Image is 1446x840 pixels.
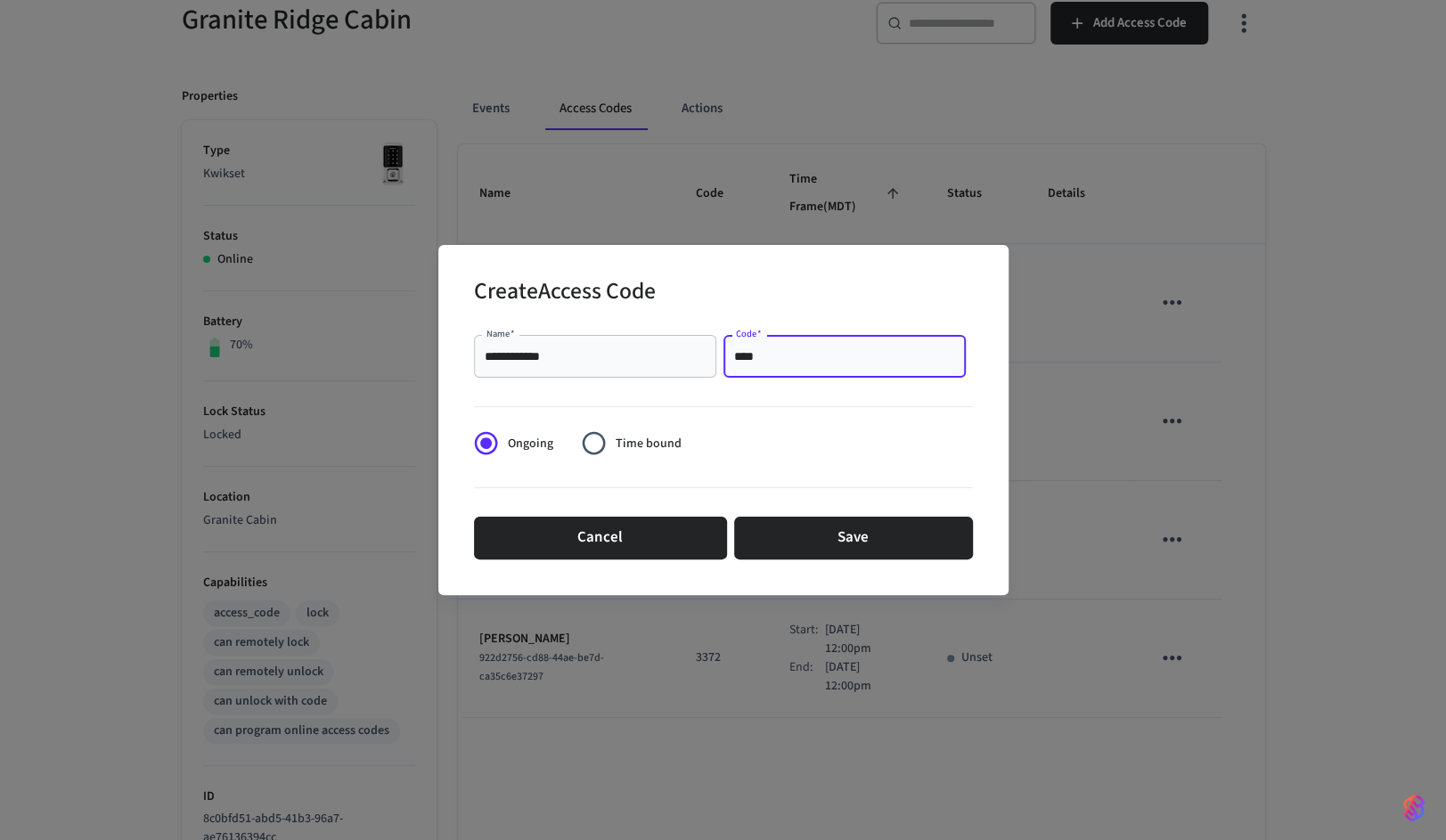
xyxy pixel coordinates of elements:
span: Time bound [616,435,682,453]
button: Cancel [474,517,727,559]
span: Ongoing [508,435,553,453]
h2: Create Access Code [474,266,656,321]
img: SeamLogoGradient.69752ec5.svg [1403,794,1425,822]
label: Name [486,327,515,340]
label: Code [736,327,762,340]
button: Save [734,517,973,559]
